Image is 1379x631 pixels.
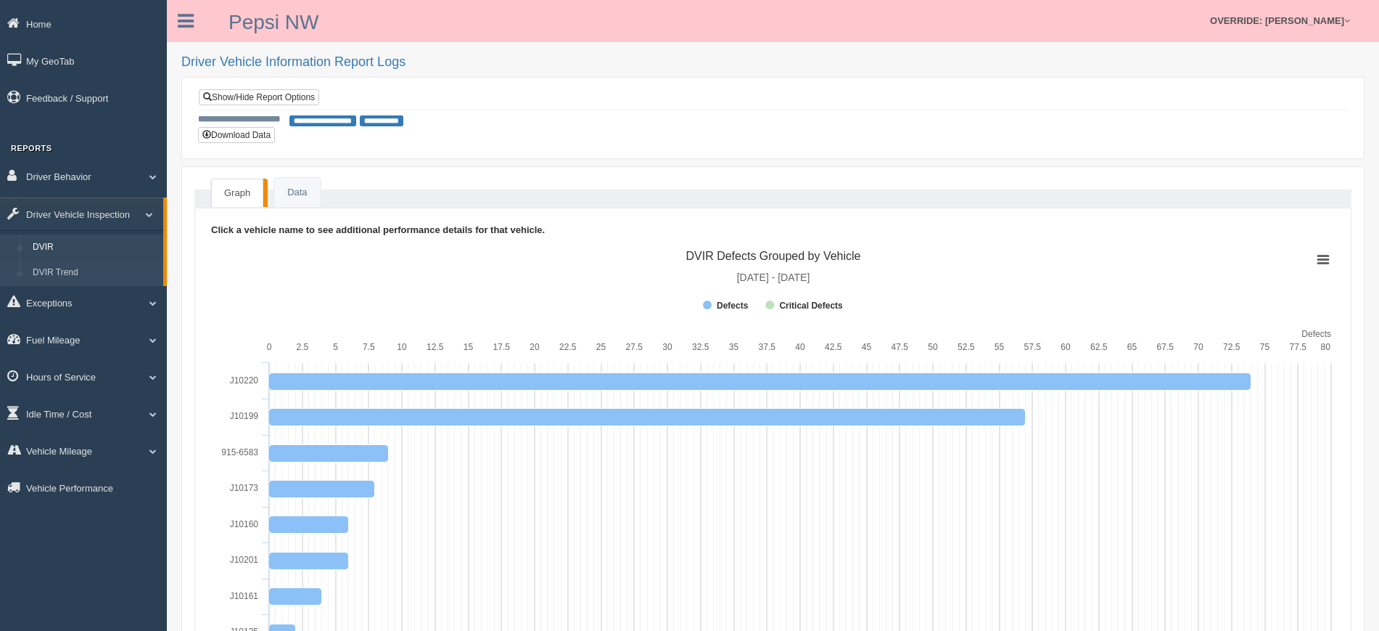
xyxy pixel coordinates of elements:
[230,555,259,565] text: J10201
[333,342,338,352] text: 5
[198,127,275,143] button: Download Data
[267,342,272,352] text: 0
[274,178,320,208] a: Data
[464,342,474,352] text: 15
[199,89,319,105] a: Show/Hide Report Options
[1090,342,1108,352] text: 62.5
[737,272,810,283] tspan: [DATE] - [DATE]
[862,342,872,352] text: 45
[230,411,259,421] text: J10199
[779,301,843,311] tspan: Critical Defects
[1301,329,1331,339] tspan: Defects
[626,342,643,352] text: 27.5
[427,342,444,352] text: 12.5
[1193,342,1203,352] text: 70
[181,55,1364,70] h2: Driver Vehicle Information Report Logs
[717,301,749,311] tspan: Defects
[1157,342,1174,352] text: 67.5
[211,223,1338,237] div: Click a vehicle name to see additional performance details for that vehicle.
[493,342,511,352] text: 17.5
[230,375,259,386] text: J10220
[397,342,407,352] text: 10
[1223,342,1240,352] text: 72.5
[686,250,860,262] tspan: DVIR Defects Grouped by Vehicle
[1260,342,1270,352] text: 75
[211,179,263,208] a: Graph
[1290,342,1307,352] text: 77.5
[729,342,739,352] text: 35
[892,342,909,352] text: 47.5
[26,235,163,261] a: DVIR
[559,342,577,352] text: 22.5
[596,342,606,352] text: 25
[363,342,375,352] text: 7.5
[230,483,259,493] text: J10173
[1024,342,1042,352] text: 57.5
[26,260,163,286] a: DVIR Trend
[530,342,540,352] text: 20
[1321,342,1331,352] text: 80
[1061,342,1071,352] text: 60
[296,342,308,352] text: 2.5
[229,11,318,33] a: Pepsi NW
[230,591,259,601] text: J10161
[995,342,1005,352] text: 55
[230,519,259,529] text: J10160
[221,447,258,457] text: 915-6583
[928,342,938,352] text: 50
[825,342,842,352] text: 42.5
[759,342,776,352] text: 37.5
[958,342,975,352] text: 52.5
[662,342,672,352] text: 30
[795,342,805,352] text: 40
[692,342,709,352] text: 32.5
[1127,342,1137,352] text: 65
